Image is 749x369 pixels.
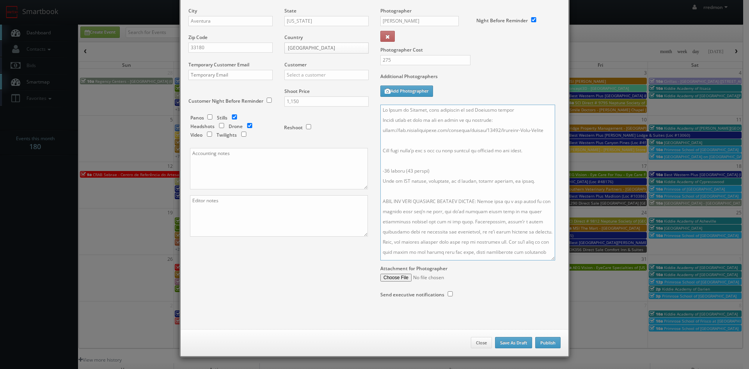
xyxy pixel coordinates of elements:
input: Select a state [284,16,369,26]
label: Night Before Reminder [476,17,528,24]
a: [GEOGRAPHIC_DATA] [284,43,369,53]
label: Twilights [217,132,237,138]
label: Zip Code [188,34,208,41]
input: Shoot Price [284,96,369,107]
input: Temporary Email [188,70,273,80]
label: Shoot Price [284,88,310,94]
input: City [188,16,273,26]
label: Customer [284,61,307,68]
label: Drone [229,123,243,130]
label: Send executive notifications [380,291,444,298]
label: Stills [217,114,227,121]
label: Reshoot [284,124,303,131]
input: Zip Code [188,43,273,53]
input: Photographer Cost [380,55,470,65]
button: Close [471,337,492,349]
button: Add Photographer [380,86,433,97]
label: Headshots [190,123,215,130]
span: [GEOGRAPHIC_DATA] [288,43,358,53]
button: Publish [535,337,561,349]
label: State [284,7,296,14]
label: Additional Photographers [380,73,561,84]
label: Temporary Customer Email [188,61,249,68]
label: Panos [190,114,204,121]
label: Photographer [380,7,412,14]
input: Select a customer [284,70,369,80]
label: City [188,7,197,14]
input: Select a photographer [380,16,459,26]
label: Country [284,34,303,41]
label: Video [190,132,202,138]
label: Attachment for Photographer [380,265,447,272]
label: Photographer Cost [374,46,566,53]
button: Save As Draft [495,337,532,349]
label: Customer Night Before Reminder [188,98,263,104]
